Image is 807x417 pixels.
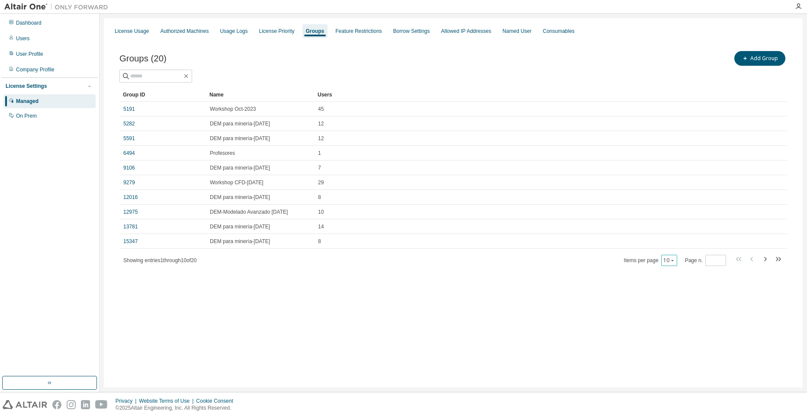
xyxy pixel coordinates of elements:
[318,106,324,112] span: 45
[210,238,270,245] span: DEM para minería-[DATE]
[3,400,47,409] img: altair_logo.svg
[160,28,209,35] div: Authorized Machines
[318,238,321,245] span: 8
[81,400,90,409] img: linkedin.svg
[123,135,135,142] a: 5591
[123,106,135,112] a: 5191
[502,28,531,35] div: Named User
[210,106,256,112] span: Workshop Oct-2023
[4,3,113,11] img: Altair One
[115,28,149,35] div: License Usage
[16,19,42,26] div: Dashboard
[123,120,135,127] a: 5282
[123,238,138,245] a: 15347
[335,28,382,35] div: Feature Restrictions
[16,51,43,58] div: User Profile
[123,257,197,263] span: Showing entries 1 through 10 of 20
[624,255,677,266] span: Items per page
[441,28,491,35] div: Allowed IP Addresses
[318,223,324,230] span: 14
[306,28,325,35] div: Groups
[16,35,29,42] div: Users
[139,398,196,404] div: Website Terms of Use
[67,400,76,409] img: instagram.svg
[393,28,430,35] div: Borrow Settings
[220,28,248,35] div: Usage Logs
[95,400,108,409] img: youtube.svg
[123,150,135,157] a: 6494
[685,255,726,266] span: Page n.
[318,150,321,157] span: 1
[209,88,311,102] div: Name
[123,179,135,186] a: 9279
[210,208,288,215] span: DEM-Modelado Avanzado [DATE]
[318,194,321,201] span: 8
[119,54,167,64] span: Groups (20)
[318,164,321,171] span: 7
[52,400,61,409] img: facebook.svg
[123,208,138,215] a: 12975
[16,66,55,73] div: Company Profile
[318,179,324,186] span: 29
[210,223,270,230] span: DEM para minería-[DATE]
[123,194,138,201] a: 12016
[123,164,135,171] a: 9106
[210,194,270,201] span: DEM para minería-[DATE]
[196,398,238,404] div: Cookie Consent
[543,28,575,35] div: Consumables
[663,257,675,264] button: 10
[210,120,270,127] span: DEM para minería-[DATE]
[6,83,47,90] div: License Settings
[318,135,324,142] span: 12
[123,88,203,102] div: Group ID
[123,223,138,230] a: 13781
[318,208,324,215] span: 10
[210,164,270,171] span: DEM para minería-[DATE]
[116,404,238,412] p: © 2025 Altair Engineering, Inc. All Rights Reserved.
[318,120,324,127] span: 12
[210,150,235,157] span: Profesores
[259,28,295,35] div: License Priority
[16,112,37,119] div: On Prem
[16,98,39,105] div: Managed
[318,88,763,102] div: Users
[116,398,139,404] div: Privacy
[210,179,264,186] span: Workshop CFD-[DATE]
[210,135,270,142] span: DEM para minería-[DATE]
[734,51,785,66] button: Add Group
